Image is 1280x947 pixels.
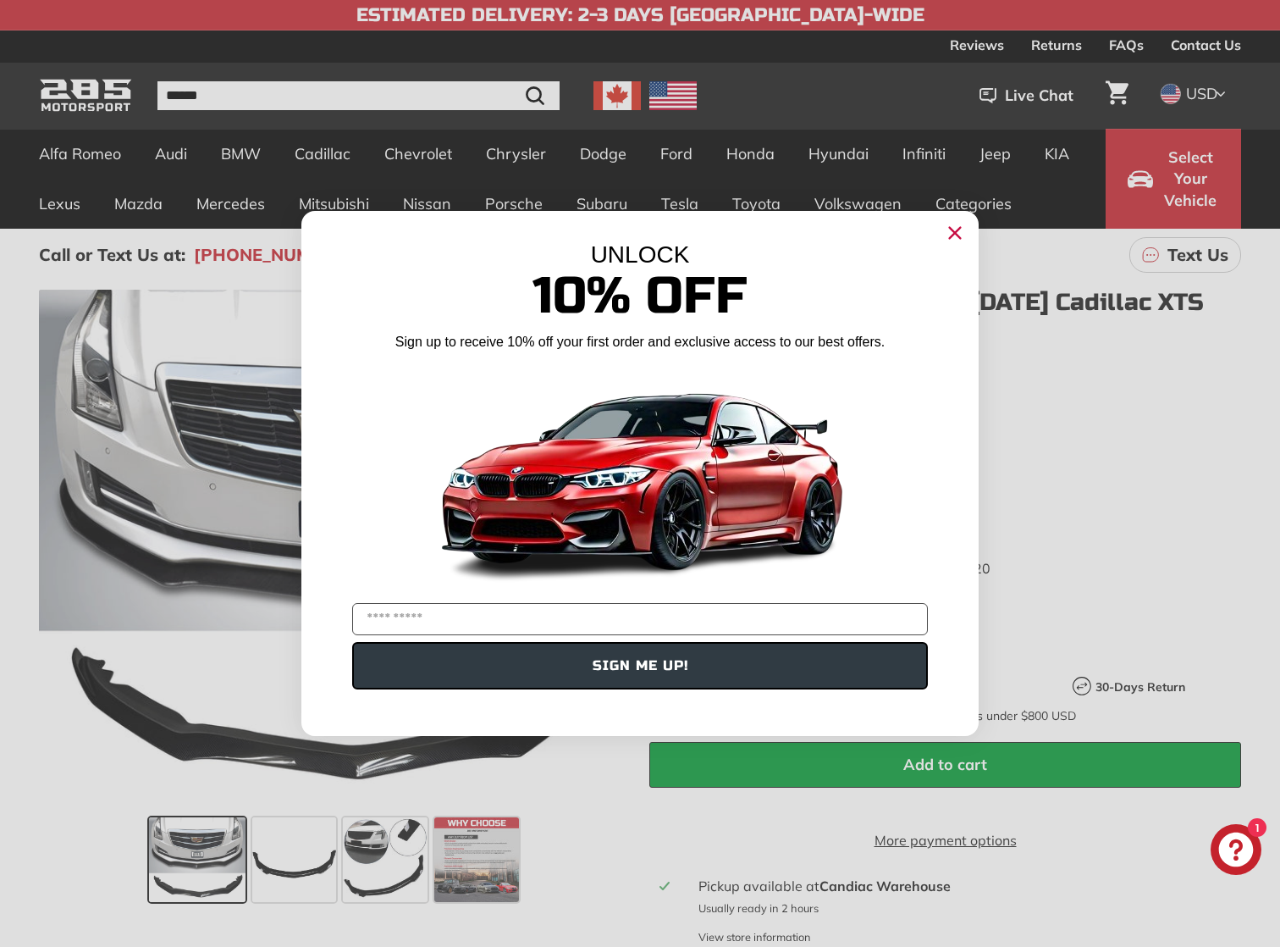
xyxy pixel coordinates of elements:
input: YOUR EMAIL [352,603,928,635]
span: UNLOCK [591,241,690,268]
button: Close dialog [941,219,968,246]
button: SIGN ME UP! [352,642,928,689]
span: 10% Off [532,265,748,327]
img: Banner showing BMW 4 Series Body kit [428,358,852,596]
span: Sign up to receive 10% off your first order and exclusive access to our best offers. [395,335,885,349]
inbox-online-store-chat: Shopify online store chat [1206,824,1266,879]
